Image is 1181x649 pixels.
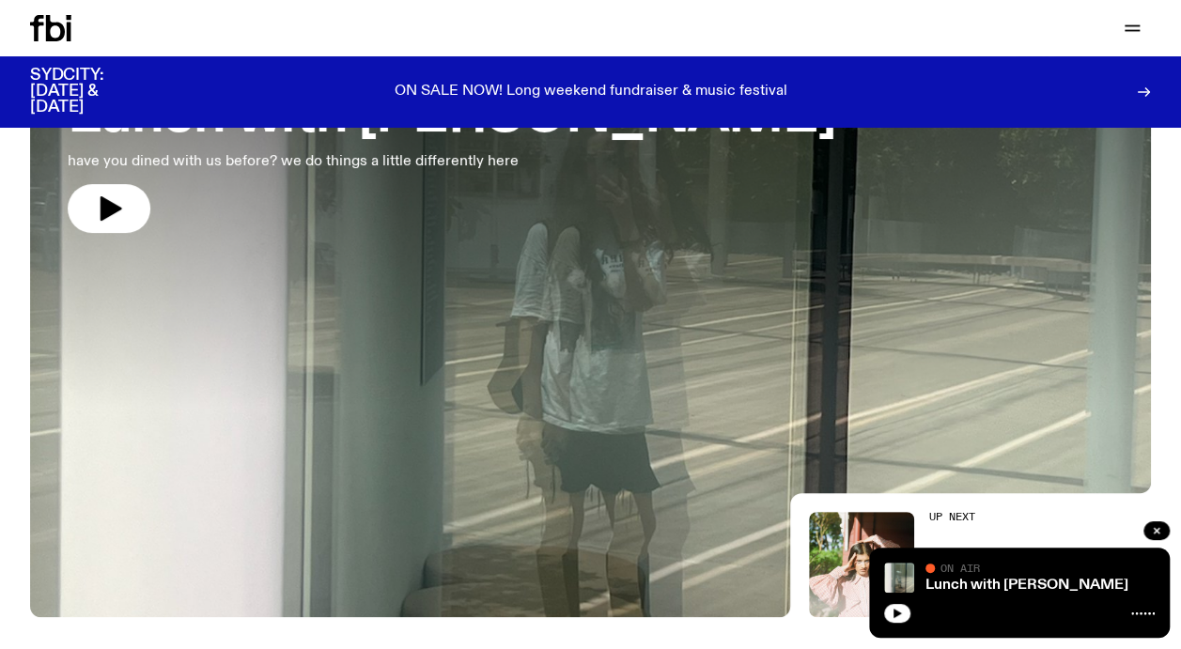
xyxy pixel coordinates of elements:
[929,512,1151,522] h2: Up Next
[395,84,787,100] p: ON SALE NOW! Long weekend fundraiser & music festival
[925,578,1128,593] a: Lunch with [PERSON_NAME]
[809,512,914,617] img: Maleeka stands outside on a balcony. She is looking at the camera with a serious expression, and ...
[30,68,150,116] h3: SYDCITY: [DATE] & [DATE]
[68,150,549,173] p: have you dined with us before? we do things a little differently here
[940,562,980,574] span: On Air
[68,47,835,233] a: Lunch with [PERSON_NAME]have you dined with us before? we do things a little differently here
[68,90,835,143] h3: Lunch with [PERSON_NAME]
